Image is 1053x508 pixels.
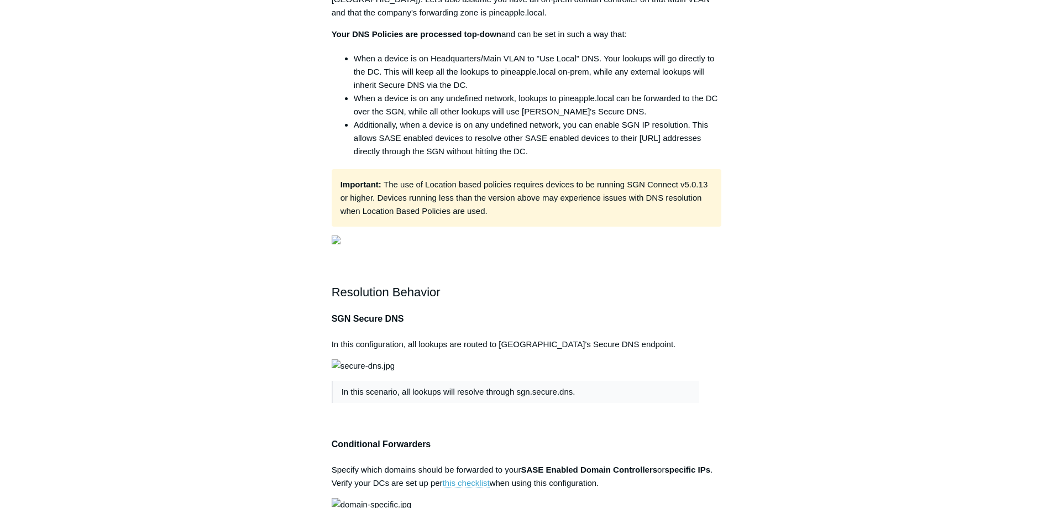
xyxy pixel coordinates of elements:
li: Additionally, when a device is on any undefined network, you can enable SGN IP resolution. This a... [354,118,722,158]
a: this checklist [443,478,490,488]
blockquote: In this scenario, all lookups will resolve through sgn.secure.dns. [332,381,700,403]
strong: Conditional Forwarders [332,439,431,449]
img: 29438514936979 [332,235,340,244]
p: In this configuration, all lookups are routed to [GEOGRAPHIC_DATA]'s Secure DNS endpoint. [332,338,722,351]
h2: Resolution Behavior [332,282,722,302]
strong: SASE Enabled Domain Controllers [521,465,657,474]
li: When a device is on Headquarters/Main VLAN to "Use Local" DNS. Your lookups will go directly to t... [354,52,722,92]
strong: Your DNS Policies are processed top-down [332,29,501,39]
p: and can be set in such a way that: [332,28,722,41]
p: Specify which domains should be forwarded to your or . Verify your DCs are set up per when using ... [332,463,722,490]
img: secure-dns.jpg [332,359,395,373]
span: Important: [340,180,381,189]
strong: specific IPs [664,465,710,474]
li: When a device is on any undefined network, lookups to pineapple.local can be forwarded to the DC ... [354,92,722,118]
strong: SGN Secure DNS [332,314,404,323]
div: The use of Location based policies requires devices to be running SGN Connect v5.0.13 or higher. ... [332,169,722,227]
